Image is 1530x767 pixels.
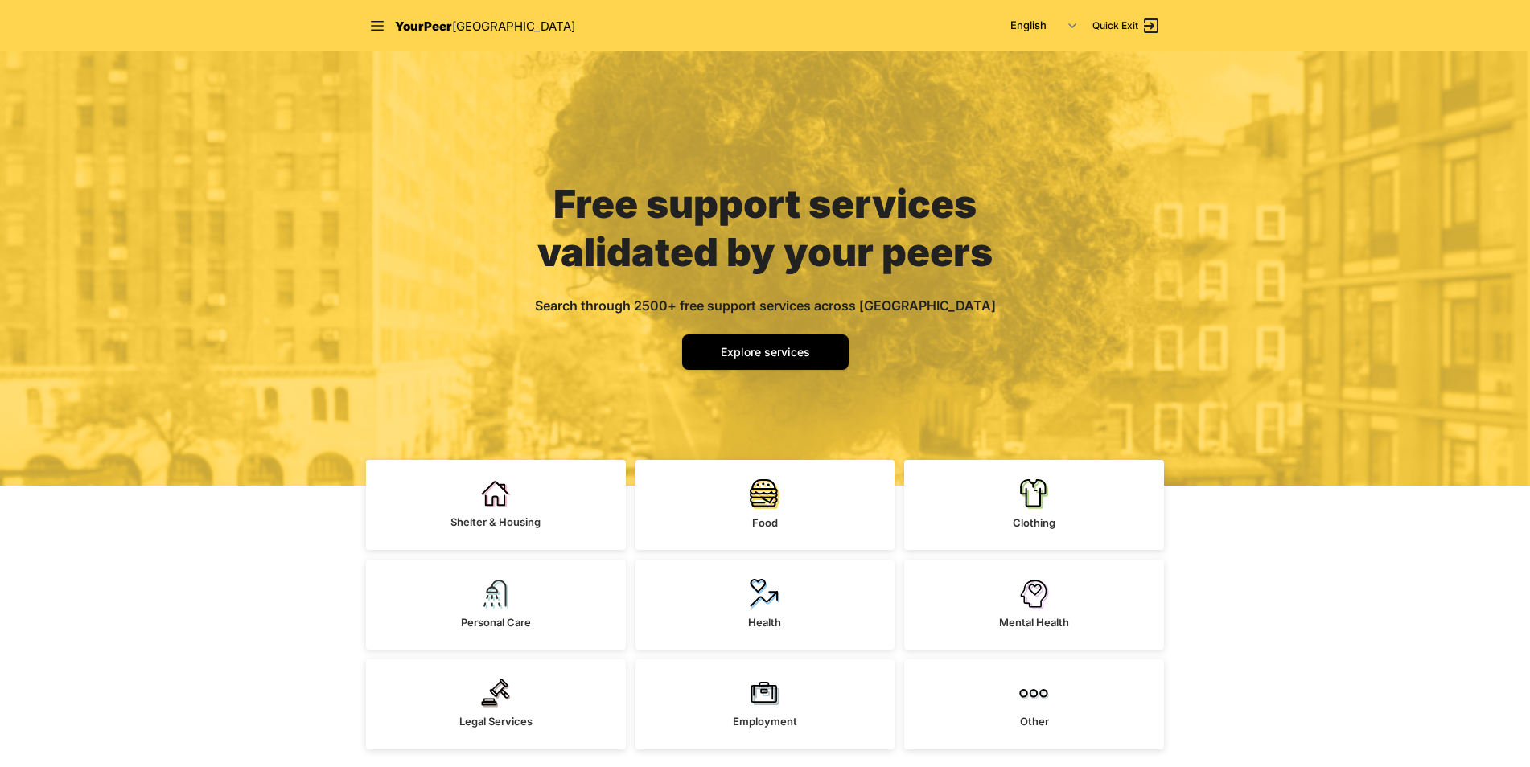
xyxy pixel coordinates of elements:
[1092,19,1138,32] span: Quick Exit
[904,659,1164,749] a: Other
[635,560,895,650] a: Health
[635,460,895,550] a: Food
[452,18,575,34] span: [GEOGRAPHIC_DATA]
[748,616,781,629] span: Health
[366,659,626,749] a: Legal Services
[395,18,452,34] span: YourPeer
[999,616,1069,629] span: Mental Health
[366,460,626,550] a: Shelter & Housing
[904,560,1164,650] a: Mental Health
[366,560,626,650] a: Personal Care
[904,460,1164,550] a: Clothing
[682,334,849,370] a: Explore services
[537,180,993,276] span: Free support services validated by your peers
[1013,516,1055,529] span: Clothing
[1092,16,1161,35] a: Quick Exit
[1020,715,1049,728] span: Other
[721,345,810,359] span: Explore services
[752,516,778,529] span: Food
[535,297,996,314] span: Search through 2500+ free support services across [GEOGRAPHIC_DATA]
[450,515,541,528] span: Shelter & Housing
[459,715,533,728] span: Legal Services
[461,616,531,629] span: Personal Care
[635,659,895,749] a: Employment
[395,16,575,36] a: YourPeer[GEOGRAPHIC_DATA]
[733,715,797,728] span: Employment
